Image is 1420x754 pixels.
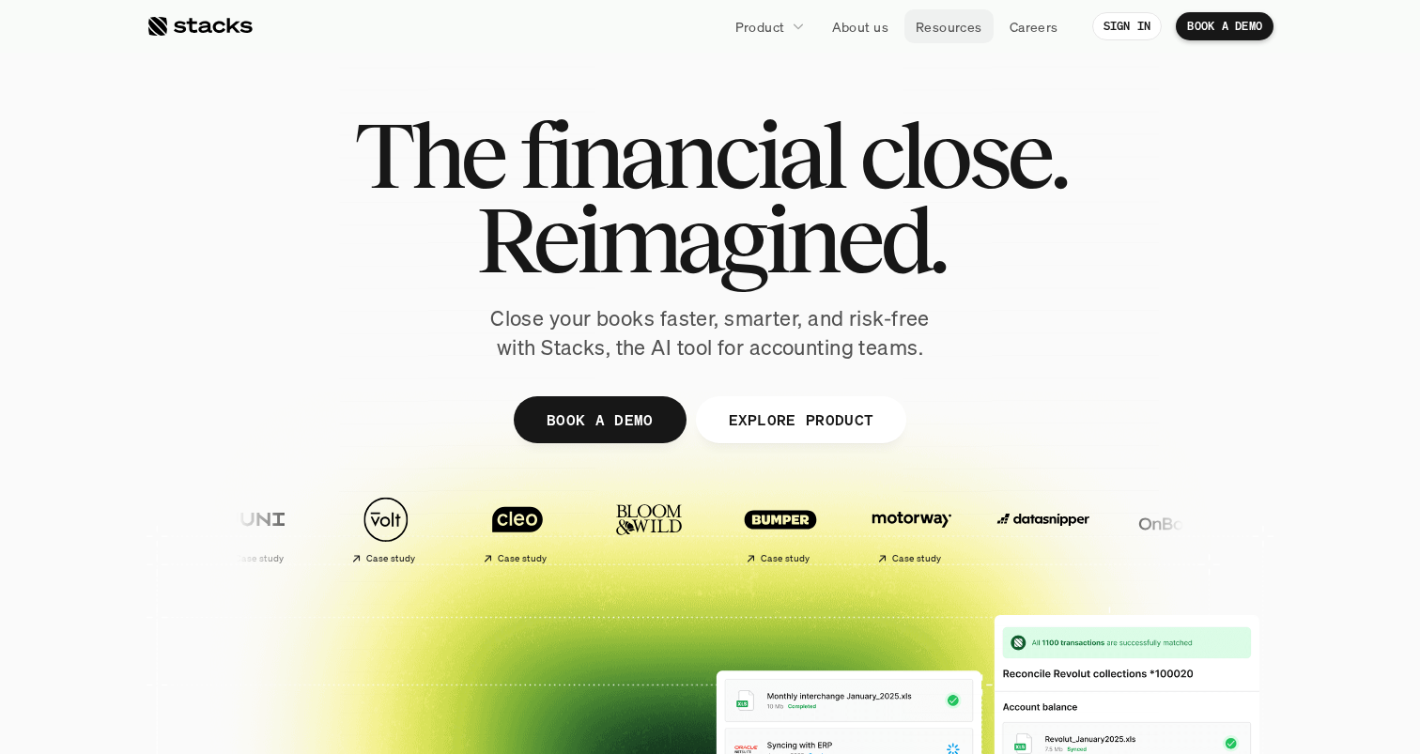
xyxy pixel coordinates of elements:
p: Product [735,17,785,37]
h2: Case study [498,553,548,564]
a: Case study [456,486,579,572]
a: Resources [904,9,994,43]
p: Resources [916,17,982,37]
a: SIGN IN [1092,12,1163,40]
p: SIGN IN [1104,20,1151,33]
span: Reimagined. [476,197,945,282]
span: close. [859,113,1066,197]
h2: Case study [892,553,942,564]
p: BOOK A DEMO [1187,20,1262,33]
a: BOOK A DEMO [514,396,687,443]
a: Case study [719,486,841,572]
p: EXPLORE PRODUCT [728,406,873,433]
span: financial [519,113,843,197]
p: Close your books faster, smarter, and risk-free with Stacks, the AI tool for accounting teams. [475,304,945,362]
a: EXPLORE PRODUCT [695,396,906,443]
h2: Case study [366,553,416,564]
a: Careers [998,9,1070,43]
a: BOOK A DEMO [1176,12,1273,40]
p: Careers [1010,17,1058,37]
p: BOOK A DEMO [547,406,654,433]
p: About us [832,17,888,37]
a: About us [821,9,900,43]
h2: Case study [761,553,810,564]
a: Case study [193,486,316,572]
h2: Case study [235,553,285,564]
a: Case study [325,486,447,572]
a: Case study [851,486,973,572]
span: The [354,113,503,197]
